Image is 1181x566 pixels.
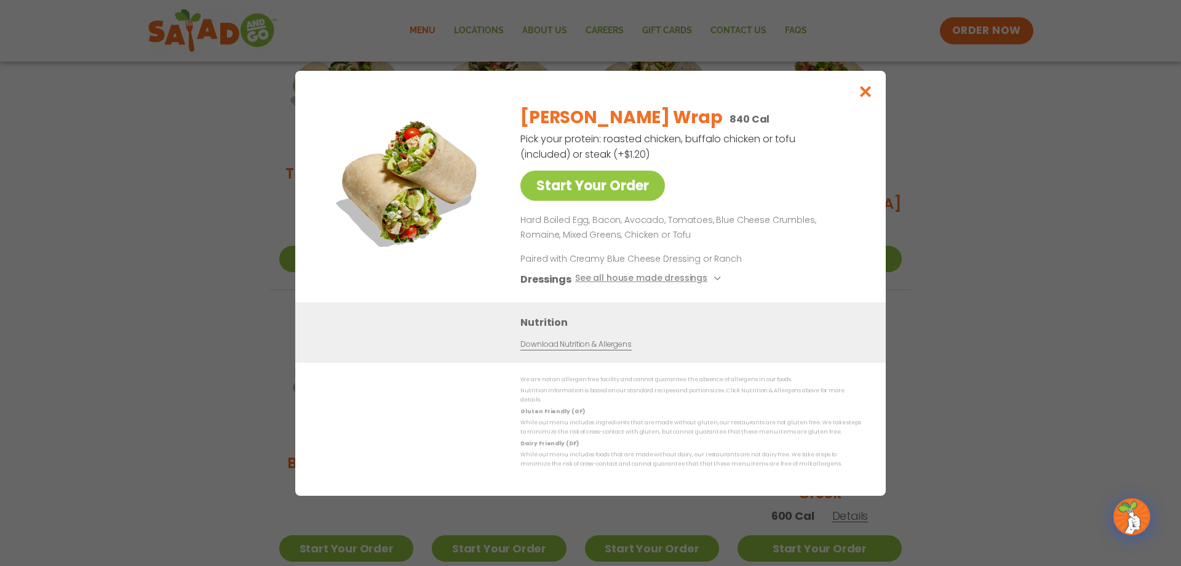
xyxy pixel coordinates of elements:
[520,213,856,243] p: Hard Boiled Egg, Bacon, Avocado, Tomatoes, Blue Cheese Crumbles, Romaine, Mixed Greens, Chicken o...
[323,95,495,268] img: Featured product photo for Cobb Wrap
[520,439,578,447] strong: Dairy Friendly (DF)
[520,314,867,329] h3: Nutrition
[520,105,722,131] h2: [PERSON_NAME] Wrap
[520,375,861,384] p: We are not an allergen free facility and cannot guarantee the absence of allergens in our foods.
[520,252,748,265] p: Paired with Creamy Blue Cheese Dressing or Ranch
[846,71,886,112] button: Close modal
[520,271,571,286] h3: Dressings
[520,338,631,350] a: Download Nutrition & Allergens
[520,386,861,405] p: Nutrition information is based on our standard recipes and portion sizes. Click Nutrition & Aller...
[730,111,769,127] p: 840 Cal
[520,407,584,414] strong: Gluten Friendly (GF)
[520,171,665,201] a: Start Your Order
[520,450,861,469] p: While our menu includes foods that are made without dairy, our restaurants are not dairy free. We...
[520,418,861,437] p: While our menu includes ingredients that are made without gluten, our restaurants are not gluten ...
[520,131,797,162] p: Pick your protein: roasted chicken, buffalo chicken or tofu (included) or steak (+$1.20)
[1115,499,1149,534] img: wpChatIcon
[575,271,725,286] button: See all house made dressings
